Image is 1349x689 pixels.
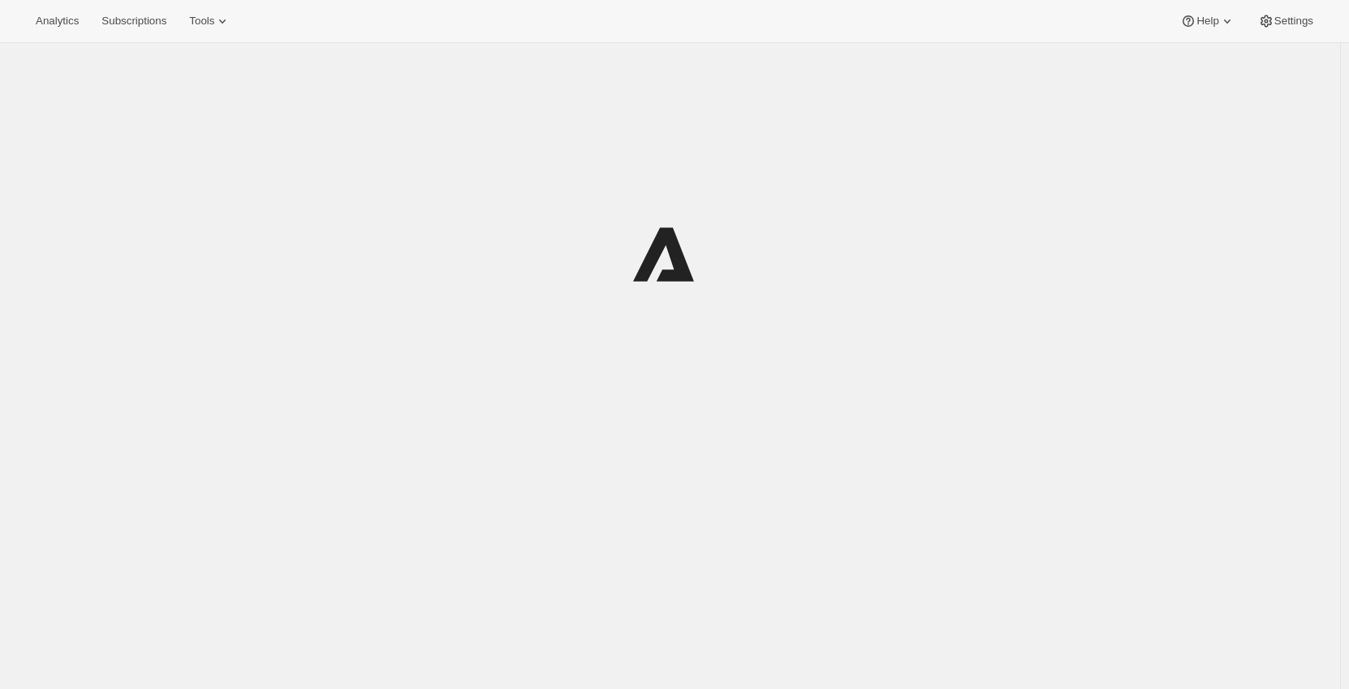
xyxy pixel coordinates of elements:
button: Settings [1248,10,1323,32]
button: Tools [179,10,240,32]
span: Tools [189,15,214,28]
span: Settings [1274,15,1313,28]
span: Subscriptions [101,15,166,28]
span: Analytics [36,15,79,28]
button: Help [1170,10,1244,32]
button: Subscriptions [92,10,176,32]
button: Analytics [26,10,88,32]
span: Help [1196,15,1218,28]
